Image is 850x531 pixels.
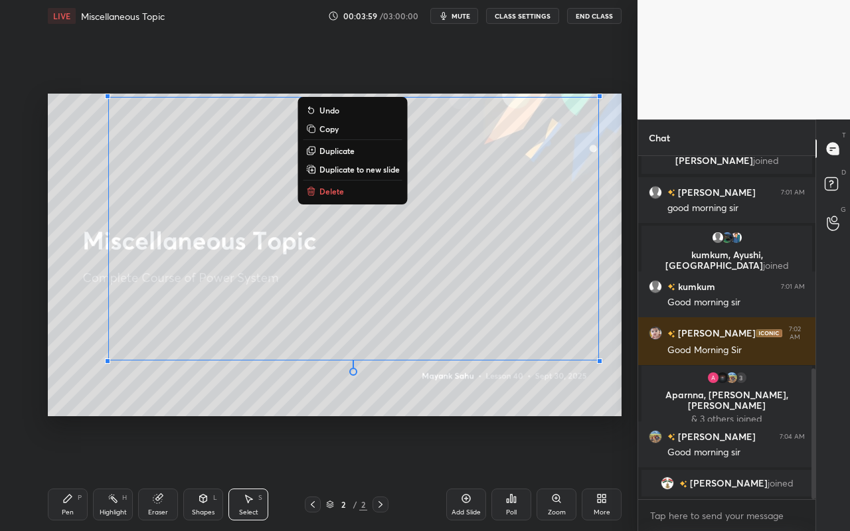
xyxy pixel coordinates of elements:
[763,259,789,271] span: joined
[667,189,675,196] img: no-rating-badge.077c3623.svg
[667,202,805,215] div: good morning sir
[649,327,662,340] img: 7e2faa34039e430d9e91cd5fee73b64a.jpg
[667,331,675,338] img: no-rating-badge.077c3623.svg
[452,509,481,516] div: Add Slide
[667,283,675,291] img: no-rating-badge.077c3623.svg
[430,8,478,24] button: mute
[548,509,566,516] div: Zoom
[638,120,681,155] p: Chat
[239,509,258,516] div: Select
[48,8,76,24] div: LIVE
[213,494,217,501] div: L
[721,231,734,244] img: 3
[753,154,779,167] span: joined
[78,494,82,501] div: P
[353,500,357,508] div: /
[303,102,402,118] button: Undo
[675,327,756,341] h6: [PERSON_NAME]
[780,433,805,441] div: 7:04 AM
[258,494,262,501] div: S
[649,414,804,424] p: & 3 others joined
[649,280,662,293] img: default.png
[303,121,402,137] button: Copy
[567,8,622,24] button: End Class
[122,494,127,501] div: H
[649,250,804,271] p: kumkum, Ayushi, [GEOGRAPHIC_DATA]
[661,477,674,490] img: 3
[675,185,756,199] h6: [PERSON_NAME]
[303,161,402,177] button: Duplicate to new slide
[81,10,165,23] h4: Miscellaneous Topic
[667,446,805,459] div: Good morning sir
[711,231,724,244] img: default.png
[842,130,846,140] p: T
[649,390,804,411] p: Aparnna, [PERSON_NAME], [PERSON_NAME]
[638,156,815,499] div: grid
[679,481,687,488] img: no-rating-badge.077c3623.svg
[667,344,805,357] div: Good Morning Sir
[841,204,846,214] p: G
[768,478,794,489] span: joined
[781,189,805,196] div: 7:01 AM
[359,498,367,510] div: 2
[667,433,675,441] img: no-rating-badge.077c3623.svg
[730,231,743,244] img: 9784ced9411045c4872b064d0b7a93b7.82789676_3
[594,509,610,516] div: More
[781,283,805,291] div: 7:01 AM
[100,509,127,516] div: Highlight
[649,186,662,199] img: default.png
[319,105,339,115] p: Undo
[675,429,756,443] h6: [PERSON_NAME]
[725,371,738,384] img: 3
[675,279,715,293] h6: kumkum
[785,325,805,341] div: 7:02 AM
[303,183,402,199] button: Delete
[734,371,748,384] div: 3
[319,186,344,196] p: Delete
[716,371,729,384] img: 1e7ca2c0f1384014bb09906cde6dd1bc.jpg
[303,143,402,159] button: Duplicate
[506,509,517,516] div: Poll
[319,145,355,156] p: Duplicate
[690,478,768,489] span: [PERSON_NAME]
[756,329,782,337] img: iconic-dark.1390631f.png
[841,167,846,177] p: D
[319,123,339,134] p: Copy
[649,155,804,166] p: [PERSON_NAME]
[337,500,350,508] div: 2
[62,509,74,516] div: Pen
[319,164,400,175] p: Duplicate to new slide
[148,509,168,516] div: Eraser
[667,296,805,309] div: Good morning sir
[486,8,559,24] button: CLASS SETTINGS
[192,509,214,516] div: Shapes
[707,371,720,384] img: 3
[452,11,470,21] span: mute
[649,430,662,443] img: 3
